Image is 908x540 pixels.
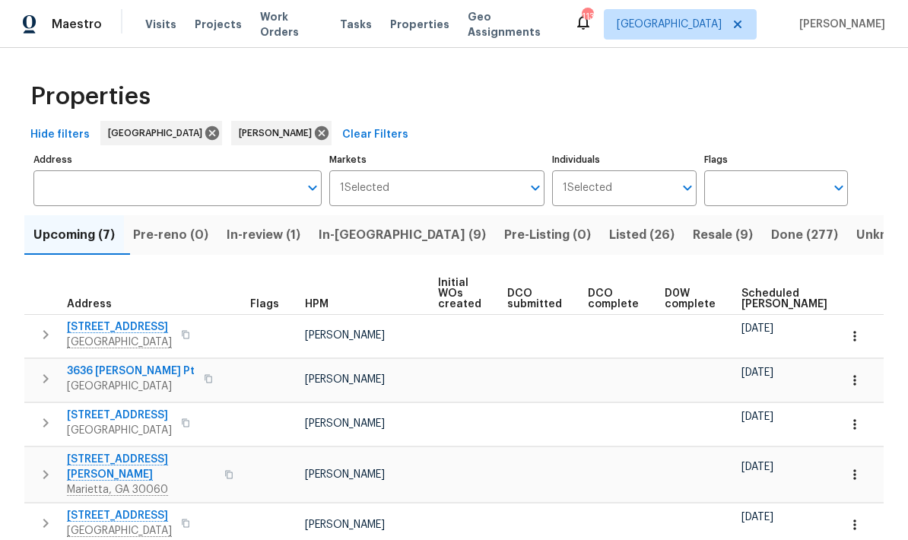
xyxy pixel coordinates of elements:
[741,462,773,472] span: [DATE]
[704,155,848,164] label: Flags
[507,288,562,310] span: DCO submitted
[741,411,773,422] span: [DATE]
[305,299,329,310] span: HPM
[67,299,112,310] span: Address
[665,288,716,310] span: D0W complete
[504,224,591,246] span: Pre-Listing (0)
[52,17,102,32] span: Maestro
[305,469,385,480] span: [PERSON_NAME]
[133,224,208,246] span: Pre-reno (0)
[525,177,546,199] button: Open
[145,17,176,32] span: Visits
[260,9,322,40] span: Work Orders
[329,155,545,164] label: Markets
[305,330,385,341] span: [PERSON_NAME]
[24,121,96,149] button: Hide filters
[67,423,172,438] span: [GEOGRAPHIC_DATA]
[741,288,827,310] span: Scheduled [PERSON_NAME]
[741,367,773,378] span: [DATE]
[617,17,722,32] span: [GEOGRAPHIC_DATA]
[340,19,372,30] span: Tasks
[741,512,773,523] span: [DATE]
[677,177,698,199] button: Open
[468,9,556,40] span: Geo Assignments
[342,125,408,145] span: Clear Filters
[319,224,486,246] span: In-[GEOGRAPHIC_DATA] (9)
[582,9,592,24] div: 113
[336,121,414,149] button: Clear Filters
[563,182,612,195] span: 1 Selected
[227,224,300,246] span: In-review (1)
[239,125,318,141] span: [PERSON_NAME]
[67,364,195,379] span: 3636 [PERSON_NAME] Pt
[305,374,385,385] span: [PERSON_NAME]
[33,155,322,164] label: Address
[250,299,279,310] span: Flags
[100,121,222,145] div: [GEOGRAPHIC_DATA]
[305,418,385,429] span: [PERSON_NAME]
[33,224,115,246] span: Upcoming (7)
[108,125,208,141] span: [GEOGRAPHIC_DATA]
[30,125,90,145] span: Hide filters
[195,17,242,32] span: Projects
[771,224,838,246] span: Done (277)
[793,17,885,32] span: [PERSON_NAME]
[67,379,195,394] span: [GEOGRAPHIC_DATA]
[552,155,696,164] label: Individuals
[741,323,773,334] span: [DATE]
[30,89,151,104] span: Properties
[390,17,449,32] span: Properties
[828,177,849,199] button: Open
[438,278,481,310] span: Initial WOs created
[693,224,753,246] span: Resale (9)
[67,408,172,423] span: [STREET_ADDRESS]
[609,224,675,246] span: Listed (26)
[305,519,385,530] span: [PERSON_NAME]
[302,177,323,199] button: Open
[588,288,639,310] span: DCO complete
[340,182,389,195] span: 1 Selected
[231,121,332,145] div: [PERSON_NAME]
